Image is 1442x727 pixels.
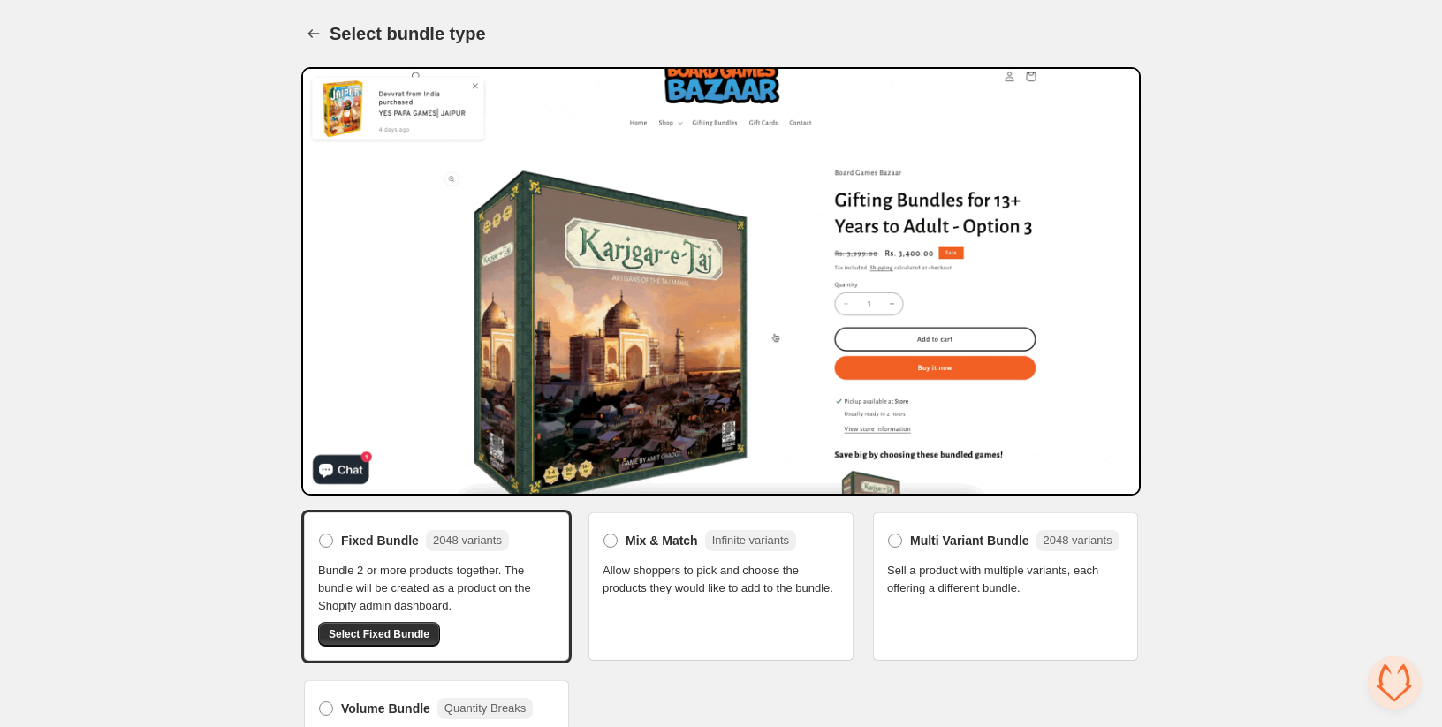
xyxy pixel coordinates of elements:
[910,532,1029,549] span: Multi Variant Bundle
[341,532,419,549] span: Fixed Bundle
[444,701,527,715] span: Quantity Breaks
[626,532,698,549] span: Mix & Match
[329,627,429,641] span: Select Fixed Bundle
[712,534,789,547] span: Infinite variants
[887,562,1124,597] span: Sell a product with multiple variants, each offering a different bundle.
[301,21,326,46] button: Back
[318,622,440,647] button: Select Fixed Bundle
[1368,656,1421,709] div: Open chat
[603,562,839,597] span: Allow shoppers to pick and choose the products they would like to add to the bundle.
[341,700,430,717] span: Volume Bundle
[1044,534,1112,547] span: 2048 variants
[330,23,486,44] h1: Select bundle type
[433,534,502,547] span: 2048 variants
[318,562,555,615] span: Bundle 2 or more products together. The bundle will be created as a product on the Shopify admin ...
[301,67,1141,496] img: Bundle Preview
